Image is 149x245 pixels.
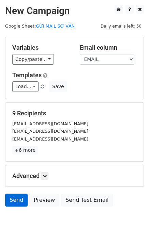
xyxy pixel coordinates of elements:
[5,5,144,17] h2: New Campaign
[12,44,70,51] h5: Variables
[98,22,144,30] span: Daily emails left: 50
[98,23,144,29] a: Daily emails left: 50
[5,194,28,207] a: Send
[29,194,59,207] a: Preview
[12,71,42,79] a: Templates
[12,129,88,134] small: [EMAIL_ADDRESS][DOMAIN_NAME]
[12,172,137,180] h5: Advanced
[115,212,149,245] iframe: Chat Widget
[80,44,137,51] h5: Email column
[12,146,38,154] a: +6 more
[5,23,75,29] small: Google Sheet:
[12,110,137,117] h5: 9 Recipients
[49,81,67,92] button: Save
[12,121,88,126] small: [EMAIL_ADDRESS][DOMAIN_NAME]
[61,194,113,207] a: Send Test Email
[12,54,54,65] a: Copy/paste...
[12,81,39,92] a: Load...
[12,136,88,142] small: [EMAIL_ADDRESS][DOMAIN_NAME]
[36,23,75,29] a: GỬI MAIL SƠ VẤN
